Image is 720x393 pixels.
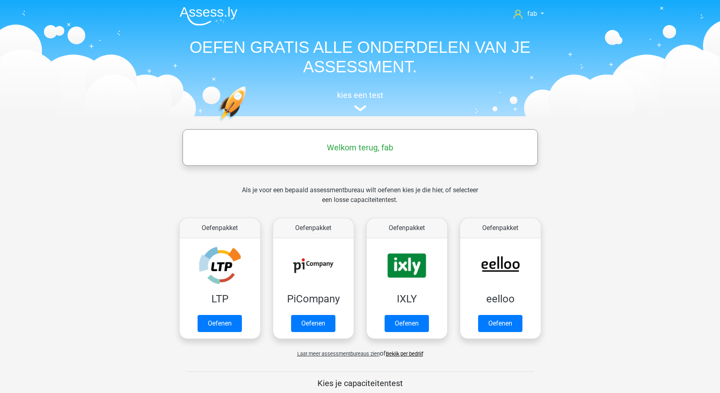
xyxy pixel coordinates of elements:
a: Oefenen [385,315,429,332]
a: fab [510,9,547,19]
h5: Kies je capaciteitentest [187,378,534,388]
a: Oefenen [478,315,522,332]
span: Laat meer assessmentbureaus zien [297,351,380,357]
a: kies een test [173,90,547,112]
h5: Welkom terug, fab [187,143,534,152]
img: assessment [354,105,366,111]
img: oefenen [218,86,278,160]
a: Bekijk per bedrijf [386,351,423,357]
div: Als je voor een bepaald assessmentbureau wilt oefenen kies je die hier, of selecteer een losse ca... [235,185,485,215]
a: Oefenen [198,315,242,332]
span: fab [527,10,537,17]
img: Assessly [180,7,237,26]
div: of [173,342,547,358]
h5: kies een test [173,90,547,100]
a: Oefenen [291,315,335,332]
h1: OEFEN GRATIS ALLE ONDERDELEN VAN JE ASSESSMENT. [173,37,547,76]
